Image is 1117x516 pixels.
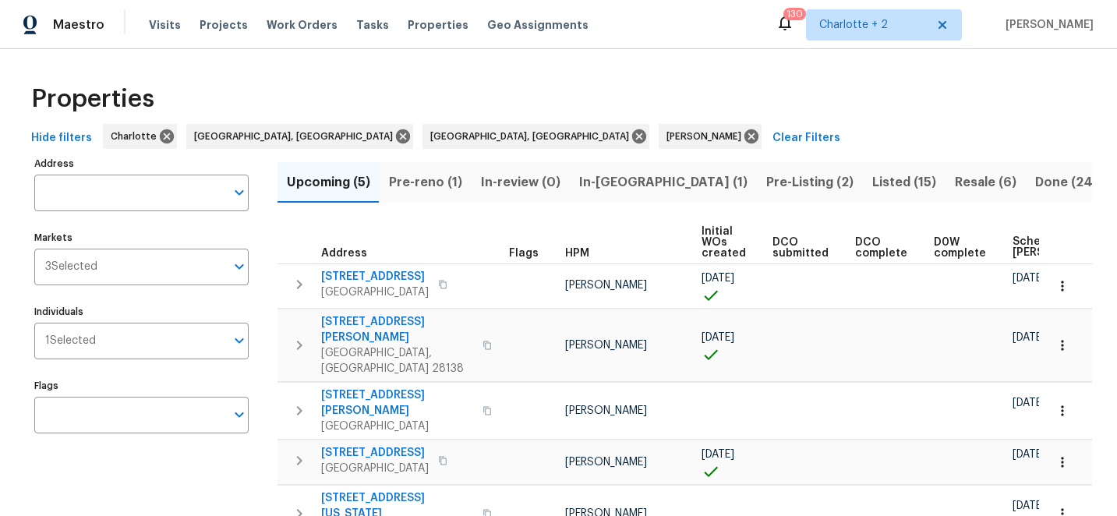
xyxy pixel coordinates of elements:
[819,17,926,33] span: Charlotte + 2
[1035,171,1105,193] span: Done (243)
[659,124,762,149] div: [PERSON_NAME]
[53,17,104,33] span: Maestro
[702,226,746,259] span: Initial WOs created
[934,237,986,259] span: D0W complete
[34,307,249,316] label: Individuals
[34,233,249,242] label: Markets
[487,17,589,33] span: Geo Assignments
[509,248,539,259] span: Flags
[200,17,248,33] span: Projects
[565,340,647,351] span: [PERSON_NAME]
[786,6,803,22] div: 130
[702,273,734,284] span: [DATE]
[45,260,97,274] span: 3 Selected
[1013,398,1045,408] span: [DATE]
[228,256,250,277] button: Open
[321,387,473,419] span: [STREET_ADDRESS][PERSON_NAME]
[287,171,370,193] span: Upcoming (5)
[579,171,748,193] span: In-[GEOGRAPHIC_DATA] (1)
[321,248,367,259] span: Address
[321,314,473,345] span: [STREET_ADDRESS][PERSON_NAME]
[321,345,473,376] span: [GEOGRAPHIC_DATA], [GEOGRAPHIC_DATA] 28138
[565,405,647,416] span: [PERSON_NAME]
[772,129,840,148] span: Clear Filters
[872,171,936,193] span: Listed (15)
[31,129,92,148] span: Hide filters
[228,182,250,203] button: Open
[772,237,829,259] span: DCO submitted
[356,19,389,30] span: Tasks
[408,17,468,33] span: Properties
[34,159,249,168] label: Address
[389,171,462,193] span: Pre-reno (1)
[666,129,748,144] span: [PERSON_NAME]
[481,171,560,193] span: In-review (0)
[702,449,734,460] span: [DATE]
[321,285,429,300] span: [GEOGRAPHIC_DATA]
[34,381,249,391] label: Flags
[267,17,338,33] span: Work Orders
[855,237,907,259] span: DCO complete
[565,457,647,468] span: [PERSON_NAME]
[186,124,413,149] div: [GEOGRAPHIC_DATA], [GEOGRAPHIC_DATA]
[1013,273,1045,284] span: [DATE]
[321,445,429,461] span: [STREET_ADDRESS]
[194,129,399,144] span: [GEOGRAPHIC_DATA], [GEOGRAPHIC_DATA]
[25,124,98,153] button: Hide filters
[1013,236,1101,258] span: Scheduled [PERSON_NAME]
[103,124,177,149] div: Charlotte
[149,17,181,33] span: Visits
[955,171,1016,193] span: Resale (6)
[111,129,163,144] span: Charlotte
[321,419,473,434] span: [GEOGRAPHIC_DATA]
[422,124,649,149] div: [GEOGRAPHIC_DATA], [GEOGRAPHIC_DATA]
[45,334,96,348] span: 1 Selected
[766,124,847,153] button: Clear Filters
[1013,332,1045,343] span: [DATE]
[702,332,734,343] span: [DATE]
[321,461,429,476] span: [GEOGRAPHIC_DATA]
[31,91,154,107] span: Properties
[228,404,250,426] button: Open
[1013,449,1045,460] span: [DATE]
[565,280,647,291] span: [PERSON_NAME]
[430,129,635,144] span: [GEOGRAPHIC_DATA], [GEOGRAPHIC_DATA]
[321,269,429,285] span: [STREET_ADDRESS]
[999,17,1094,33] span: [PERSON_NAME]
[1013,500,1045,511] span: [DATE]
[565,248,589,259] span: HPM
[766,171,854,193] span: Pre-Listing (2)
[228,330,250,352] button: Open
